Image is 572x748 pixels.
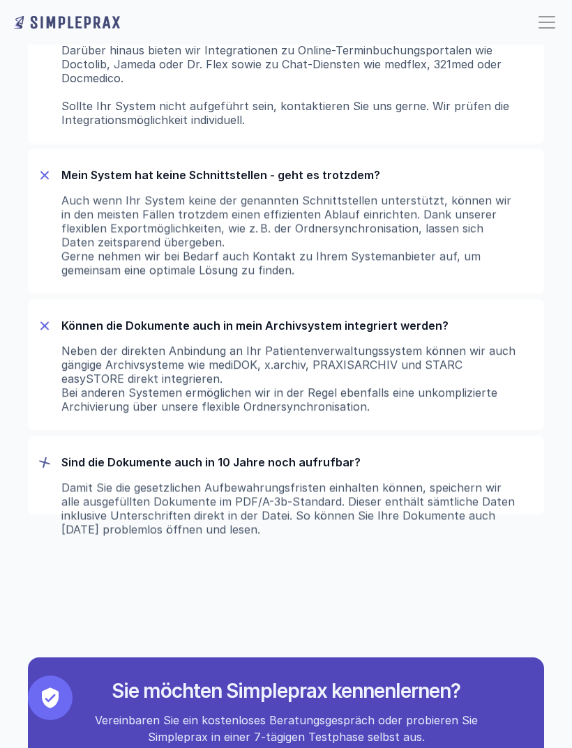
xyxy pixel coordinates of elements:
[61,319,533,333] p: Können die Dokumente auch in mein Archivsystem integriert werden?
[61,455,533,469] p: Sind die Dokumente auch in 10 Jahre noch aufrufbar?
[61,168,533,182] p: Mein System hat keine Schnittstellen - geht es trotzdem?
[68,712,504,745] p: Vereinbaren Sie ein kostenloses Beratungsgespräch oder probieren Sie Simpleprax in einer 7-tägige...
[24,680,548,703] h2: Sie möchten Simpleprax kennenlernen?
[61,344,519,413] p: Neben der direkten Anbindung an Ihr Patienten­verwaltungs­system können wir auch gängige Archivsy...
[61,193,519,277] p: Auch wenn Ihr System keine der genannten Schnittstellen unterstützt, können wir in den meisten Fä...
[61,480,519,536] p: Damit Sie die gesetzlichen Aufbewahrungsfristen einhalten können, speichern wir alle ausgefüllten...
